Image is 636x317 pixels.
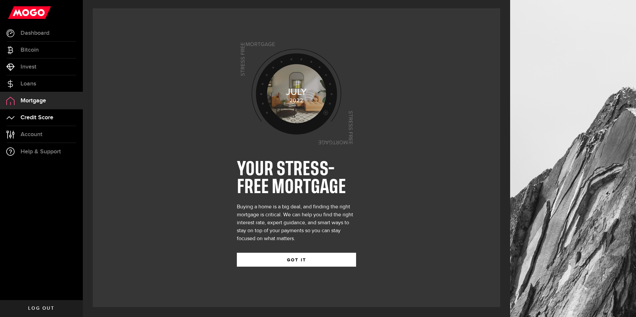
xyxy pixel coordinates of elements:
[21,132,42,137] span: Account
[28,306,54,311] span: Log out
[21,115,53,121] span: Credit Score
[21,98,46,104] span: Mortgage
[5,3,25,23] button: Open LiveChat chat widget
[21,149,61,155] span: Help & Support
[237,203,356,243] div: Buying a home is a big deal, and finding the right mortgage is critical. We can help you find the...
[21,81,36,87] span: Loans
[21,30,49,36] span: Dashboard
[21,64,36,70] span: Invest
[237,253,356,267] button: GOT IT
[237,161,356,196] h1: YOUR STRESS-FREE MORTGAGE
[21,47,39,53] span: Bitcoin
